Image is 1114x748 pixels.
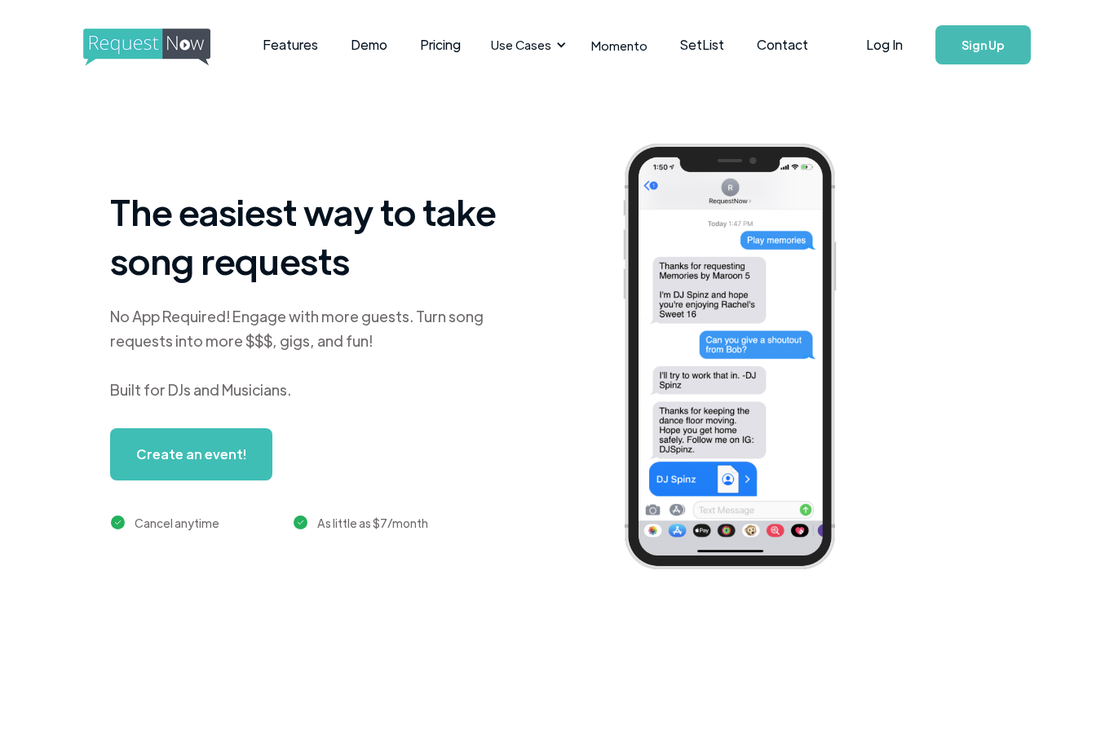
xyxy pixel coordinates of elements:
a: Sign Up [935,25,1031,64]
a: Log In [850,16,919,73]
div: Use Cases [481,20,571,70]
div: Cancel anytime [135,513,219,533]
div: As little as $7/month [317,513,428,533]
h1: The easiest way to take song requests [110,187,518,285]
a: Momento [575,21,664,69]
a: Features [246,20,334,70]
div: No App Required! Engage with more guests. Turn song requests into more $$$, gigs, and fun! Built ... [110,304,518,402]
a: Demo [334,20,404,70]
div: Use Cases [491,36,551,54]
img: green checkmark [111,516,125,529]
a: SetList [664,20,740,70]
a: Create an event! [110,428,272,480]
img: iphone screenshot [604,132,880,586]
img: requestnow logo [83,29,241,66]
a: home [83,29,206,61]
img: green checkmark [294,516,307,529]
a: Contact [740,20,824,70]
a: Pricing [404,20,477,70]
